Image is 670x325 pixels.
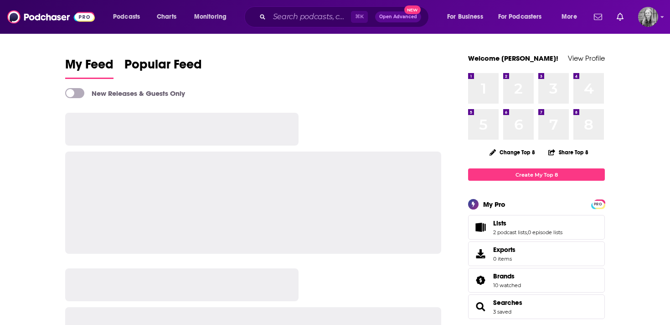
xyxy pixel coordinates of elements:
span: Brands [493,272,515,280]
a: PRO [593,200,603,207]
a: 2 podcast lists [493,229,527,236]
button: open menu [555,10,588,24]
span: Lists [468,215,605,240]
input: Search podcasts, credits, & more... [269,10,351,24]
button: Open AdvancedNew [375,11,421,22]
a: Show notifications dropdown [590,9,606,25]
a: My Feed [65,57,113,79]
button: open menu [107,10,152,24]
span: , [527,229,528,236]
a: View Profile [568,54,605,63]
span: New [404,5,421,14]
a: New Releases & Guests Only [65,88,185,98]
button: open menu [492,10,555,24]
a: Show notifications dropdown [613,9,627,25]
a: Brands [493,272,521,280]
a: Lists [471,221,490,234]
button: Change Top 8 [484,147,541,158]
span: Exports [493,246,515,254]
a: Lists [493,219,562,227]
span: For Podcasters [498,10,542,23]
a: 3 saved [493,309,511,315]
span: For Business [447,10,483,23]
span: Monitoring [194,10,227,23]
span: Podcasts [113,10,140,23]
span: Brands [468,268,605,293]
span: Charts [157,10,176,23]
div: My Pro [483,200,505,209]
span: Open Advanced [379,15,417,19]
a: 10 watched [493,282,521,288]
span: ⌘ K [351,11,368,23]
a: Create My Top 8 [468,168,605,181]
span: Lists [493,219,506,227]
a: Welcome [PERSON_NAME]! [468,54,558,63]
button: open menu [188,10,238,24]
span: 0 items [493,256,515,262]
button: open menu [441,10,495,24]
span: Logged in as KatMcMahon [638,7,658,27]
a: Charts [151,10,182,24]
a: Exports [468,241,605,266]
span: Searches [468,294,605,319]
a: Brands [471,274,490,287]
a: 0 episode lists [528,229,562,236]
button: Show profile menu [638,7,658,27]
img: User Profile [638,7,658,27]
span: My Feed [65,57,113,78]
button: Share Top 8 [548,143,589,161]
span: More [562,10,577,23]
span: PRO [593,201,603,208]
a: Searches [493,299,522,307]
a: Searches [471,300,490,313]
a: Popular Feed [124,57,202,79]
span: Exports [471,247,490,260]
span: Popular Feed [124,57,202,78]
img: Podchaser - Follow, Share and Rate Podcasts [7,8,95,26]
div: Search podcasts, credits, & more... [253,6,438,27]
